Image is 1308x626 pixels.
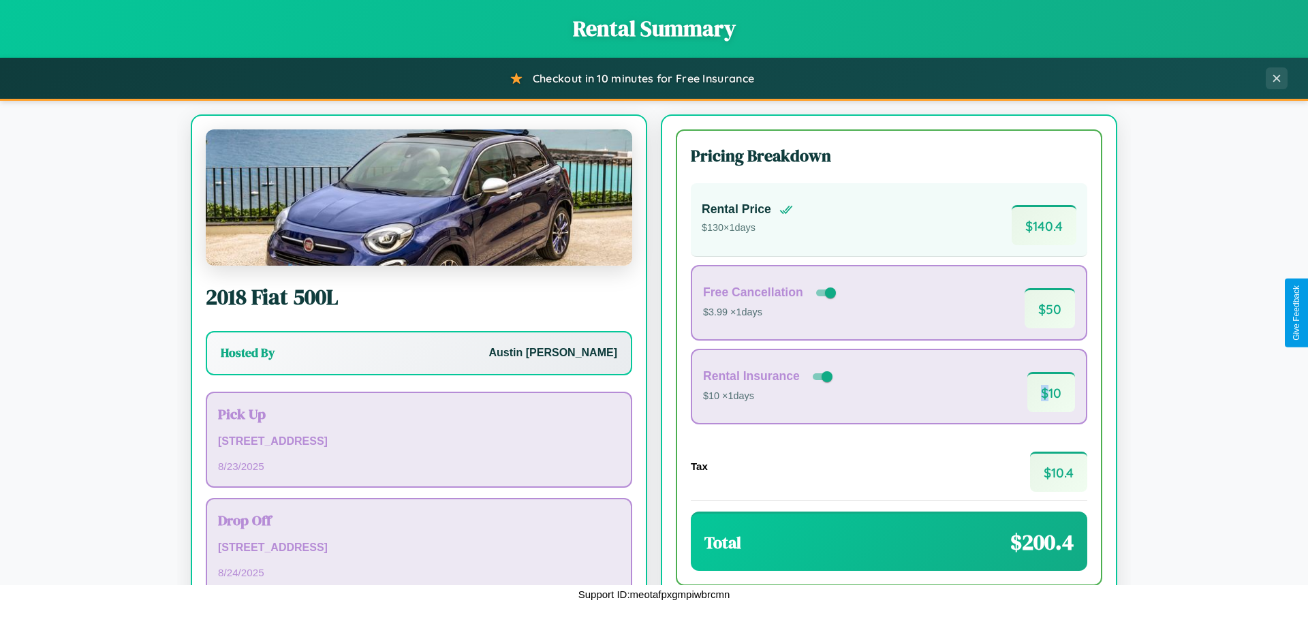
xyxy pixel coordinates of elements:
p: $3.99 × 1 days [703,304,839,322]
p: $10 × 1 days [703,388,835,405]
span: $ 200.4 [1010,527,1074,557]
h4: Rental Insurance [703,369,800,384]
h4: Tax [691,460,708,472]
p: 8 / 24 / 2025 [218,563,620,582]
span: $ 140.4 [1012,205,1076,245]
h3: Hosted By [221,345,275,361]
span: $ 50 [1025,288,1075,328]
div: Give Feedback [1292,285,1301,341]
p: Support ID: meotafpxgmpiwbrcmn [578,585,730,604]
p: [STREET_ADDRESS] [218,432,620,452]
p: [STREET_ADDRESS] [218,538,620,558]
p: $ 130 × 1 days [702,219,793,237]
h1: Rental Summary [14,14,1294,44]
p: Austin [PERSON_NAME] [489,343,617,363]
h3: Pricing Breakdown [691,144,1087,167]
span: $ 10 [1027,372,1075,412]
h4: Free Cancellation [703,285,803,300]
span: Checkout in 10 minutes for Free Insurance [533,72,754,85]
img: Fiat 500L [206,129,632,266]
h3: Drop Off [218,510,620,530]
span: $ 10.4 [1030,452,1087,492]
h4: Rental Price [702,202,771,217]
p: 8 / 23 / 2025 [218,457,620,475]
h3: Pick Up [218,404,620,424]
h2: 2018 Fiat 500L [206,282,632,312]
h3: Total [704,531,741,554]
